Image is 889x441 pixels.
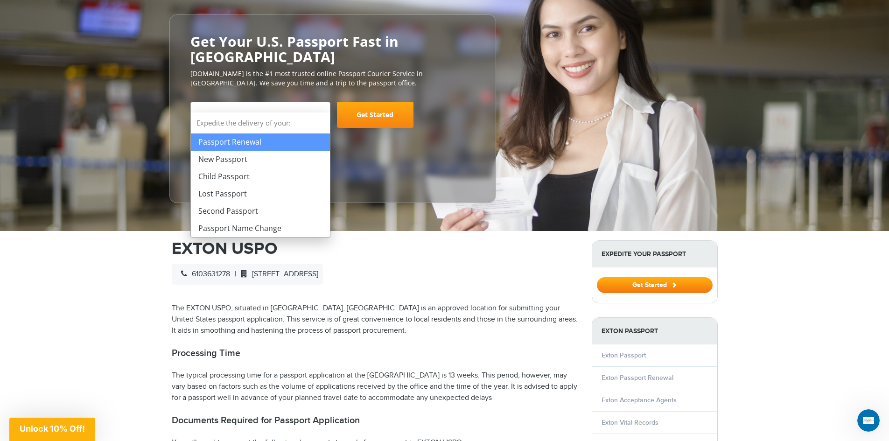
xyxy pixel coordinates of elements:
[191,112,330,133] strong: Expedite the delivery of your:
[602,374,673,382] a: Exton Passport Renewal
[176,270,230,279] span: 6103631278
[857,409,880,432] iframe: Intercom live chat
[190,133,475,142] span: Starting at $199 + government fees
[191,112,330,237] li: Expedite the delivery of your:
[190,34,475,64] h2: Get Your U.S. Passport Fast in [GEOGRAPHIC_DATA]
[602,396,677,404] a: Exton Acceptance Agents
[172,415,578,426] h2: Documents Required for Passport Application
[172,348,578,359] h2: Processing Time
[602,351,646,359] a: Exton Passport
[236,270,318,279] span: [STREET_ADDRESS]
[191,203,330,220] li: Second Passport
[191,168,330,185] li: Child Passport
[592,318,717,344] strong: Exton Passport
[198,105,321,132] span: Select Your Service
[597,277,713,293] button: Get Started
[9,418,95,441] div: Unlock 10% Off!
[190,69,475,88] p: [DOMAIN_NAME] is the #1 most trusted online Passport Courier Service in [GEOGRAPHIC_DATA]. We sav...
[592,241,717,267] strong: Expedite Your Passport
[172,370,578,404] p: The typical processing time for a passport application at the [GEOGRAPHIC_DATA] is 13 weeks. This...
[597,281,713,288] a: Get Started
[337,102,413,128] a: Get Started
[198,110,273,121] span: Select Your Service
[172,264,323,285] div: |
[191,151,330,168] li: New Passport
[602,419,658,427] a: Exton Vital Records
[191,185,330,203] li: Lost Passport
[172,303,578,336] p: The EXTON USPO, situated in [GEOGRAPHIC_DATA], [GEOGRAPHIC_DATA] is an approved location for subm...
[191,220,330,237] li: Passport Name Change
[190,102,330,128] span: Select Your Service
[20,424,85,434] span: Unlock 10% Off!
[172,240,578,257] h1: EXTON USPO
[191,133,330,151] li: Passport Renewal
